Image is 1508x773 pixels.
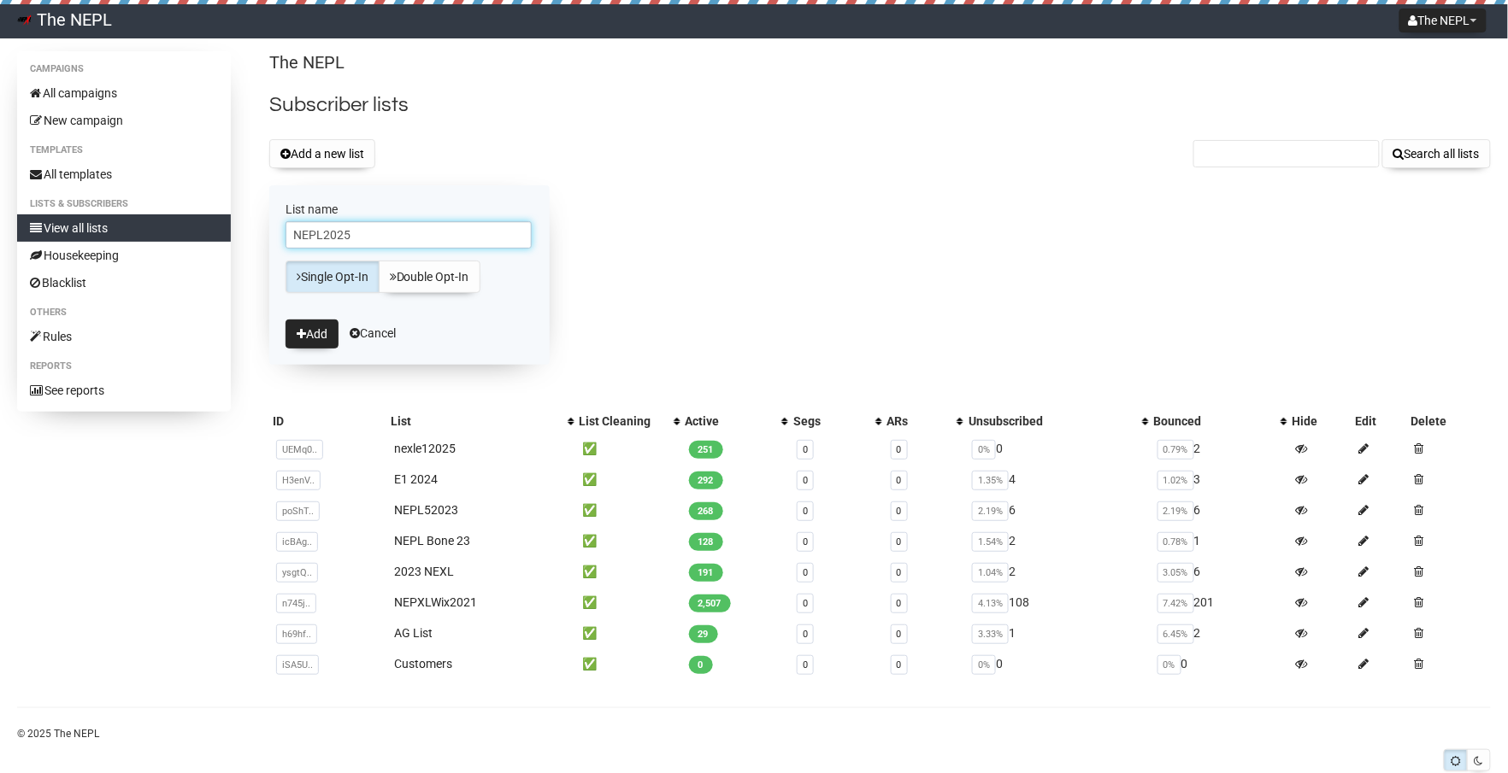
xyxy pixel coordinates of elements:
[576,618,682,648] td: ✅
[576,648,682,679] td: ✅
[965,495,1151,525] td: 6
[884,409,966,433] th: ARs: No sort applied, activate to apply an ascending sort
[394,442,456,455] a: nexle12025
[897,475,902,486] a: 0
[394,657,452,671] a: Customers
[394,472,438,486] a: E1 2024
[576,495,682,525] td: ✅
[790,409,883,433] th: Segs: No sort applied, activate to apply an ascending sort
[1382,139,1491,168] button: Search all lists
[965,618,1151,648] td: 1
[1352,409,1407,433] th: Edit: No sort applied, sorting is disabled
[972,594,1009,613] span: 4.13%
[897,567,902,578] a: 0
[897,506,902,517] a: 0
[286,261,380,293] a: Single Opt-In
[689,533,723,551] span: 128
[576,433,682,464] td: ✅
[276,440,323,460] span: UEMq0..
[897,659,902,671] a: 0
[969,413,1134,430] div: Unsubscribed
[1158,501,1194,521] span: 2.19%
[682,409,791,433] th: Active: No sort applied, activate to apply an ascending sort
[17,302,231,323] li: Others
[972,624,1009,644] span: 3.33%
[17,377,231,404] a: See reports
[273,413,385,430] div: ID
[972,532,1009,552] span: 1.54%
[1154,413,1272,430] div: Bounced
[17,269,231,296] a: Blacklist
[269,139,375,168] button: Add a new list
[1158,471,1194,490] span: 1.02%
[689,441,723,459] span: 251
[286,221,532,249] input: The name of your new list
[686,413,774,430] div: Active
[17,724,1491,743] p: © 2025 The NEPL
[17,107,231,134] a: New campaign
[803,506,808,517] a: 0
[803,536,808,548] a: 0
[1158,532,1194,552] span: 0.78%
[1158,563,1194,583] span: 3.05%
[17,194,231,214] li: Lists & subscribers
[689,502,723,520] span: 268
[1151,409,1289,433] th: Bounced: No sort applied, activate to apply an ascending sort
[576,409,682,433] th: List Cleaning: No sort applied, activate to apply an ascending sort
[276,532,318,552] span: icBAg..
[269,90,1491,120] h2: Subscriber lists
[965,525,1151,556] td: 2
[394,503,458,517] a: NEPL52023
[1151,464,1289,495] td: 3
[803,659,808,671] a: 0
[689,564,723,582] span: 191
[803,475,808,486] a: 0
[1356,413,1404,430] div: Edit
[689,471,723,489] span: 292
[17,242,231,269] a: Housekeeping
[965,433,1151,464] td: 0
[972,563,1009,583] span: 1.04%
[972,501,1009,521] span: 2.19%
[391,413,558,430] div: List
[1399,9,1487,32] button: The NEPL
[1151,433,1289,464] td: 2
[689,656,713,674] span: 0
[576,464,682,495] td: ✅
[1158,655,1181,675] span: 0%
[387,409,575,433] th: List: No sort applied, activate to apply an ascending sort
[286,319,339,348] button: Add
[17,356,231,377] li: Reports
[793,413,866,430] div: Segs
[689,594,731,612] span: 2,507
[972,655,996,675] span: 0%
[269,51,1491,74] p: The NEPL
[972,440,996,460] span: 0%
[576,587,682,618] td: ✅
[897,598,902,609] a: 0
[972,471,1009,490] span: 1.35%
[379,261,480,293] a: Double Opt-In
[965,464,1151,495] td: 4
[1151,556,1289,587] td: 6
[350,326,396,340] a: Cancel
[276,501,320,521] span: poShT..
[17,214,231,242] a: View all lists
[394,565,454,578] a: 2023 NEXL
[576,525,682,556] td: ✅
[1293,413,1349,430] div: Hide
[17,59,231,79] li: Campaigns
[286,202,533,217] label: List name
[276,624,317,644] span: h69hf..
[965,409,1151,433] th: Unsubscribed: No sort applied, activate to apply an ascending sort
[1289,409,1352,433] th: Hide: No sort applied, sorting is disabled
[1151,587,1289,618] td: 201
[689,625,718,643] span: 29
[17,140,231,161] li: Templates
[580,413,665,430] div: List Cleaning
[276,563,318,583] span: ysgtQ..
[965,587,1151,618] td: 108
[1151,525,1289,556] td: 1
[1158,624,1194,644] span: 6.45%
[965,648,1151,679] td: 0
